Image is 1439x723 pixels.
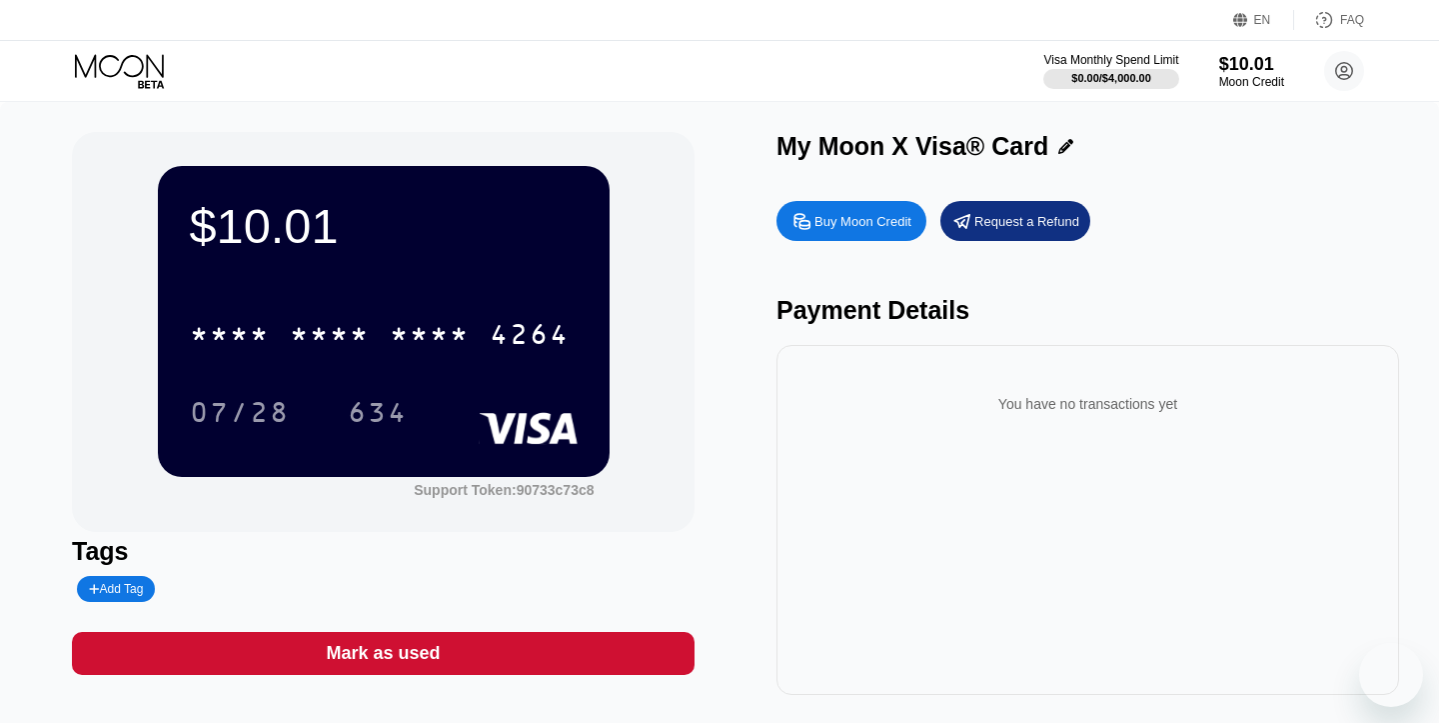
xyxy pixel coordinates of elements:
[940,201,1090,241] div: Request a Refund
[72,632,695,675] div: Mark as used
[72,537,695,566] div: Tags
[1233,10,1294,30] div: EN
[333,387,423,437] div: 634
[776,132,1048,161] div: My Moon X Visa® Card
[974,213,1079,230] div: Request a Refund
[190,399,290,431] div: 07/28
[776,296,1399,325] div: Payment Details
[326,642,440,665] div: Mark as used
[190,198,578,254] div: $10.01
[1219,54,1284,89] div: $10.01Moon Credit
[414,482,594,498] div: Support Token:90733c73c8
[1043,53,1178,89] div: Visa Monthly Spend Limit$0.00/$4,000.00
[89,582,143,596] div: Add Tag
[1043,53,1178,67] div: Visa Monthly Spend Limit
[776,201,926,241] div: Buy Moon Credit
[414,482,594,498] div: Support Token: 90733c73c8
[1254,13,1271,27] div: EN
[77,576,155,602] div: Add Tag
[348,399,408,431] div: 634
[1359,643,1423,707] iframe: Button to launch messaging window, conversation in progress
[1071,72,1151,84] div: $0.00 / $4,000.00
[1219,54,1284,75] div: $10.01
[792,376,1383,432] div: You have no transactions yet
[1340,13,1364,27] div: FAQ
[175,387,305,437] div: 07/28
[490,321,570,353] div: 4264
[1219,75,1284,89] div: Moon Credit
[1294,10,1364,30] div: FAQ
[814,213,911,230] div: Buy Moon Credit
